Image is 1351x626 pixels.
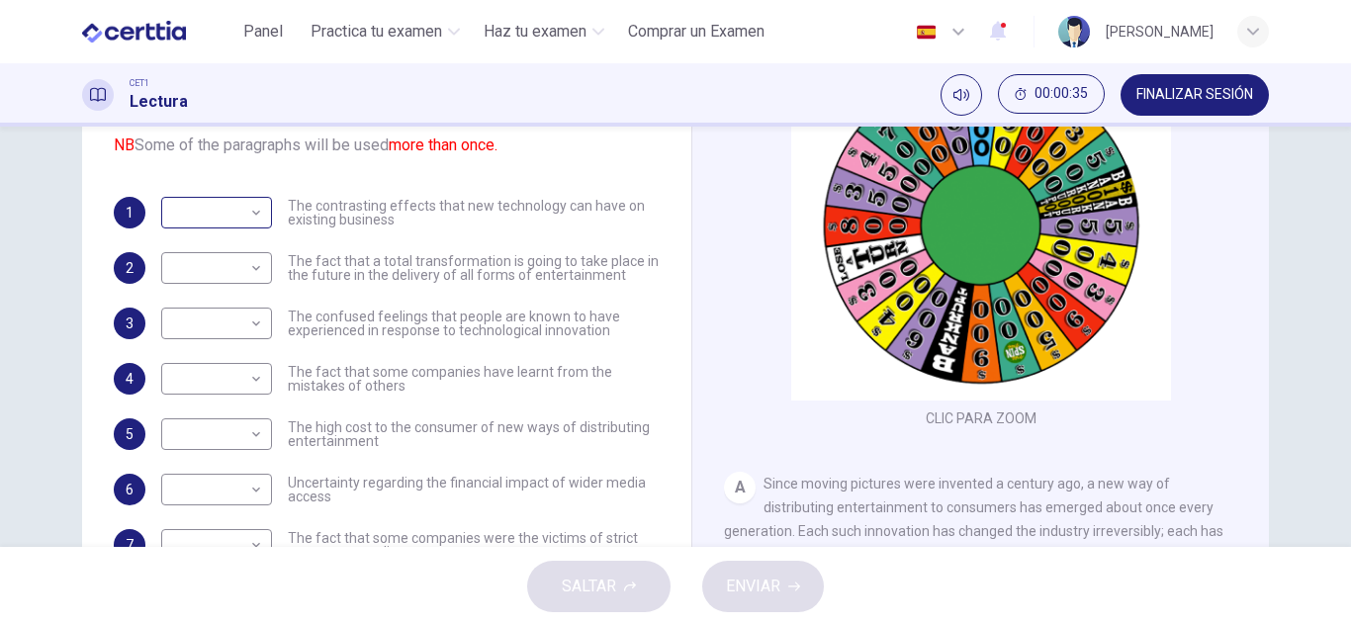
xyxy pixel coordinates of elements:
[288,420,660,448] span: The high cost to the consumer of new ways of distributing entertainment
[476,14,612,49] button: Haz tu examen
[484,20,586,44] span: Haz tu examen
[288,476,660,503] span: Uncertainty regarding the financial impact of wider media access
[1121,74,1269,116] button: FINALIZAR SESIÓN
[126,372,134,386] span: 4
[389,135,497,154] font: more than once.
[130,90,188,114] h1: Lectura
[303,14,468,49] button: Practica tu examen
[126,206,134,220] span: 1
[288,310,660,337] span: The confused feelings that people are known to have experienced in response to technological inno...
[914,25,939,40] img: es
[724,476,1238,610] span: Since moving pictures were invented a century ago, a new way of distributing entertainment to con...
[311,20,442,44] span: Practica tu examen
[126,316,134,330] span: 3
[998,74,1105,116] div: Ocultar
[82,12,231,51] a: CERTTIA logo
[620,14,772,49] button: Comprar un Examen
[126,427,134,441] span: 5
[1058,16,1090,47] img: Profile picture
[288,254,660,282] span: The fact that a total transformation is going to take place in the future in the delivery of all ...
[288,531,660,559] span: The fact that some companies were the victims of strict government policy
[724,472,756,503] div: A
[941,74,982,116] div: Silenciar
[82,12,186,51] img: CERTTIA logo
[126,483,134,496] span: 6
[231,14,295,49] button: Panel
[114,135,135,154] font: NB
[126,538,134,552] span: 7
[130,76,149,90] span: CET1
[288,199,660,226] span: The contrasting effects that new technology can have on existing business
[628,20,765,44] span: Comprar un Examen
[1035,86,1088,102] span: 00:00:35
[1106,20,1214,44] div: [PERSON_NAME]
[288,365,660,393] span: The fact that some companies have learnt from the mistakes of others
[243,20,283,44] span: Panel
[1136,87,1253,103] span: FINALIZAR SESIÓN
[998,74,1105,114] button: 00:00:35
[126,261,134,275] span: 2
